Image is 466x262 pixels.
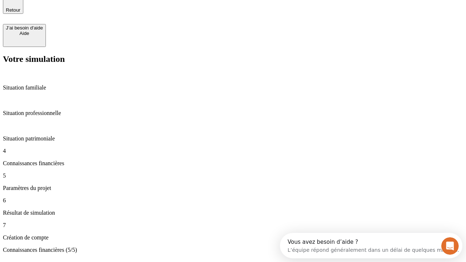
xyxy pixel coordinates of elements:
span: Retour [6,7,20,13]
p: 5 [3,172,463,179]
p: Connaissances financières [3,160,463,167]
p: 7 [3,222,463,229]
div: Vous avez besoin d’aide ? [8,6,179,12]
p: 6 [3,197,463,204]
div: L’équipe répond généralement dans un délai de quelques minutes. [8,12,179,20]
div: Aide [6,31,43,36]
p: Création de compte [3,234,463,241]
p: Paramètres du projet [3,185,463,191]
div: J’ai besoin d'aide [6,25,43,31]
div: Ouvrir le Messenger Intercom [3,3,201,23]
p: Connaissances financières (5/5) [3,247,463,253]
button: J’ai besoin d'aideAide [3,24,46,47]
p: Résultat de simulation [3,210,463,216]
p: Situation familiale [3,84,463,91]
iframe: Intercom live chat discovery launcher [280,233,462,258]
iframe: Intercom live chat [441,237,459,255]
p: Situation professionnelle [3,110,463,116]
p: 4 [3,148,463,154]
h2: Votre simulation [3,54,463,64]
p: Situation patrimoniale [3,135,463,142]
